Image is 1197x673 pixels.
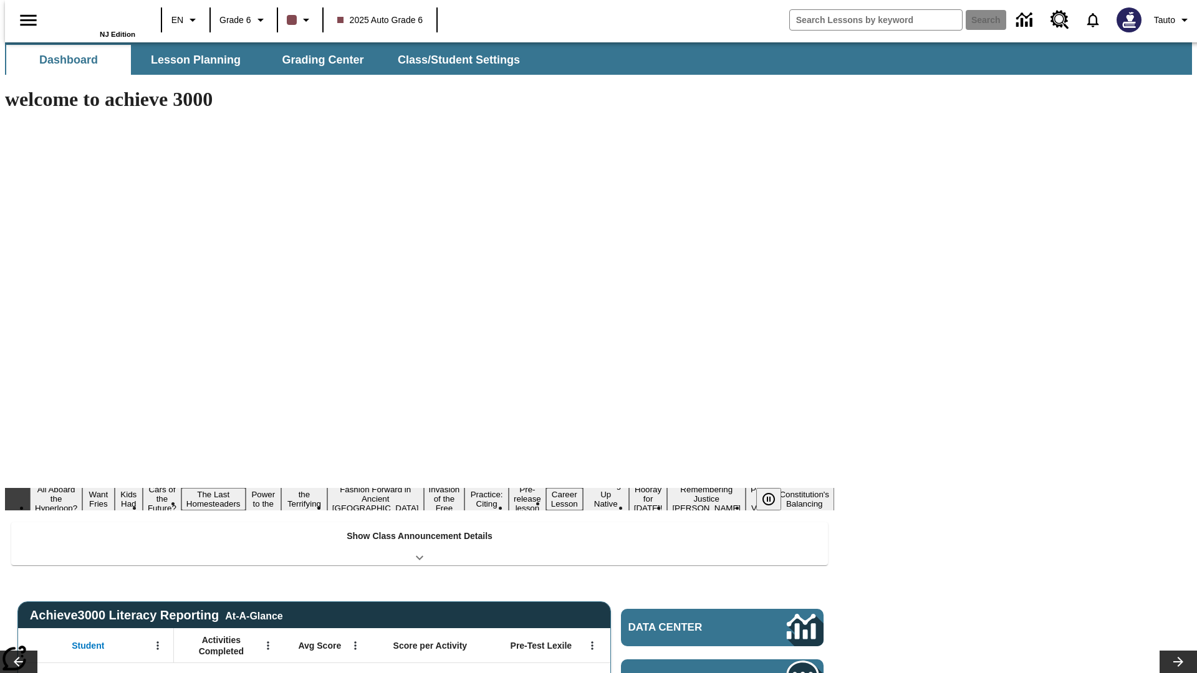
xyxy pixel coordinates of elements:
button: Open side menu [10,2,47,39]
span: NJ Edition [100,31,135,38]
button: Slide 8 Fashion Forward in Ancient Rome [327,483,424,515]
button: Slide 11 Pre-release lesson [509,483,546,515]
div: Home [54,4,135,38]
div: Pause [756,488,794,510]
button: Slide 1 All Aboard the Hyperloop? [30,483,82,515]
img: Avatar [1117,7,1142,32]
button: Slide 3 Dirty Jobs Kids Had To Do [115,469,143,529]
button: Grading Center [261,45,385,75]
span: Dashboard [39,53,98,67]
button: Slide 4 Cars of the Future? [143,483,181,515]
span: Student [72,640,104,651]
span: Grading Center [282,53,363,67]
button: Slide 16 Point of View [746,483,774,515]
button: Lesson carousel, Next [1160,651,1197,673]
div: SubNavbar [5,45,531,75]
span: Lesson Planning [151,53,241,67]
button: Open Menu [583,636,602,655]
button: Slide 15 Remembering Justice O'Connor [667,483,746,515]
button: Slide 2 Do You Want Fries With That? [82,469,114,529]
span: Data Center [628,621,745,634]
button: Slide 6 Solar Power to the People [246,479,282,520]
button: Class color is dark brown. Change class color [282,9,319,31]
a: Resource Center, Will open in new tab [1043,3,1077,37]
button: Select a new avatar [1109,4,1149,36]
span: EN [171,14,183,27]
span: 2025 Auto Grade 6 [337,14,423,27]
span: Grade 6 [219,14,251,27]
button: Lesson Planning [133,45,258,75]
button: Slide 12 Career Lesson [546,488,583,510]
button: Dashboard [6,45,131,75]
button: Slide 10 Mixed Practice: Citing Evidence [464,479,509,520]
a: Home [54,6,135,31]
button: Slide 17 The Constitution's Balancing Act [774,479,834,520]
div: SubNavbar [5,42,1192,75]
button: Pause [756,488,781,510]
button: Slide 9 The Invasion of the Free CD [424,474,465,524]
a: Data Center [621,609,824,646]
button: Slide 14 Hooray for Constitution Day! [629,483,668,515]
span: Score per Activity [393,640,468,651]
button: Grade: Grade 6, Select a grade [214,9,273,31]
span: Class/Student Settings [398,53,520,67]
span: Pre-Test Lexile [511,640,572,651]
button: Language: EN, Select a language [166,9,206,31]
button: Open Menu [346,636,365,655]
span: Avg Score [298,640,341,651]
button: Profile/Settings [1149,9,1197,31]
p: Show Class Announcement Details [347,530,493,543]
button: Slide 5 The Last Homesteaders [181,488,246,510]
button: Class/Student Settings [388,45,530,75]
div: At-A-Glance [225,608,282,622]
a: Notifications [1077,4,1109,36]
button: Slide 7 Attack of the Terrifying Tomatoes [281,479,327,520]
h1: welcome to achieve 3000 [5,88,834,111]
span: Tauto [1154,14,1175,27]
button: Open Menu [259,636,277,655]
span: Achieve3000 Literacy Reporting [30,608,283,623]
span: Activities Completed [180,634,262,657]
div: Show Class Announcement Details [11,522,828,565]
button: Slide 13 Cooking Up Native Traditions [583,479,629,520]
a: Data Center [1009,3,1043,37]
input: search field [790,10,962,30]
button: Open Menu [148,636,167,655]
